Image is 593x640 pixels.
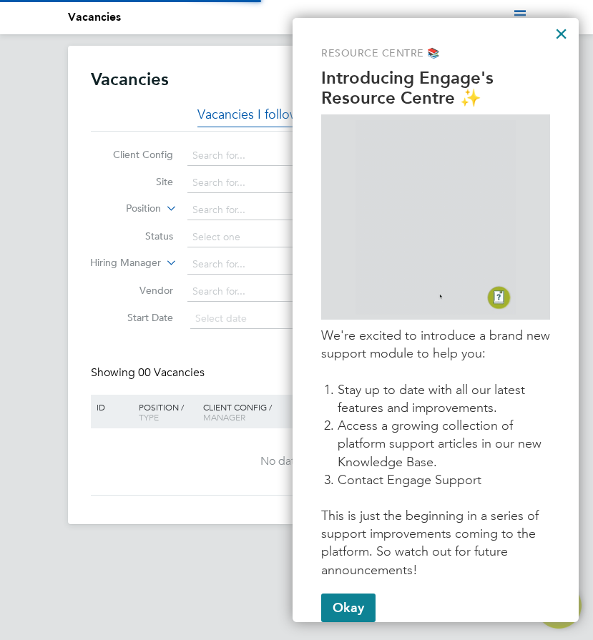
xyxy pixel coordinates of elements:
[79,202,161,216] label: Position
[91,284,173,297] label: Vendor
[91,69,169,90] h2: Vacancies
[187,200,503,220] input: Search for...
[338,471,550,489] li: Contact Engage Support
[197,106,299,127] li: Vacancies I follow
[321,594,376,622] button: Okay
[91,230,173,242] label: Status
[91,148,173,161] label: Client Config
[321,327,550,363] p: We're excited to introduce a brand new support module to help you:
[79,256,161,270] label: Hiring Manager
[187,282,503,302] input: Search for...
[68,9,121,26] li: Vacancies
[338,417,550,471] li: Access a growing collection of platform support articles in our new Knowledge Base.
[321,46,550,61] p: Resource Centre 📚
[91,175,173,188] label: Site
[195,312,247,325] span: Select date
[356,120,516,314] img: GIF of Resource Centre being opened
[321,88,550,109] p: Resource Centre ✨
[187,146,503,166] input: Search for...
[321,68,550,89] p: Introducing Engage's
[200,395,289,429] div: Client Config /
[91,365,207,380] div: Showing
[187,227,503,247] input: Select one
[187,255,503,275] input: Search for...
[321,507,550,579] p: This is just the beginning in a series of support improvements coming to the platform. So watch o...
[338,381,550,417] li: Stay up to date with all our latest features and improvements.
[554,22,568,45] button: Close
[139,411,159,423] span: Type
[128,395,200,429] div: Position /
[203,411,245,423] span: Manager
[91,311,173,324] label: Start Date
[187,173,503,193] input: Search for...
[289,395,343,439] div: Site /
[93,454,501,469] div: No data found
[93,395,129,419] div: ID
[138,365,205,380] span: 00 Vacancies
